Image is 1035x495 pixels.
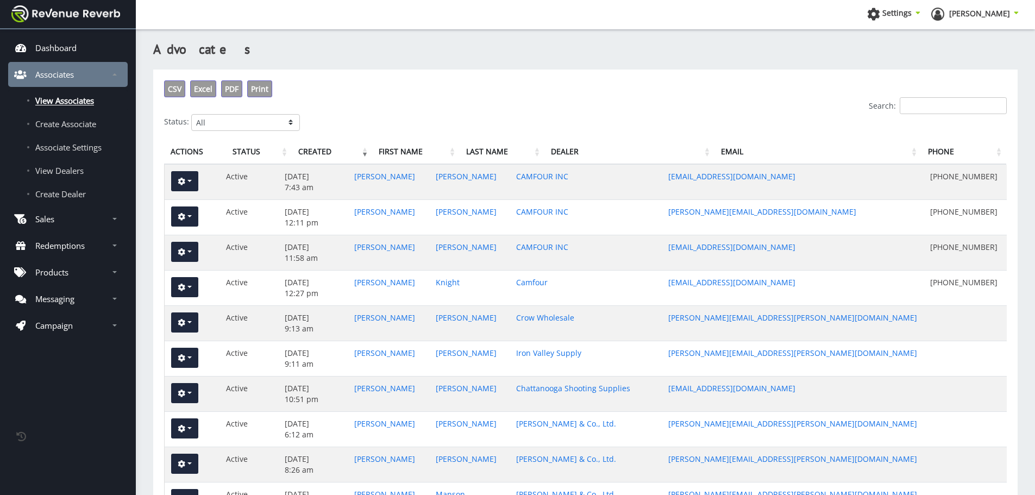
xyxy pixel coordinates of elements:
[278,270,348,305] td: [DATE] 12:27 pm
[278,165,348,199] td: [DATE] 7:43 am
[924,235,1007,270] td: [PHONE_NUMBER]
[354,171,415,181] a: [PERSON_NAME]
[168,84,181,94] span: CSV
[226,140,292,165] th: Status: activate to sort column ascending
[436,348,497,358] a: [PERSON_NAME]
[219,270,278,305] td: Active
[219,199,278,235] td: Active
[354,348,415,358] a: [PERSON_NAME]
[190,80,216,97] button: Excel
[8,62,128,87] a: Associates
[372,140,460,165] th: First&nbsp;Name: activate to sort column ascending
[882,8,912,18] span: Settings
[35,95,94,106] span: View Associates
[8,313,128,338] a: Campaign
[35,240,85,251] p: Redemptions
[924,270,1007,305] td: [PHONE_NUMBER]
[714,140,921,165] th: Email: activate to sort column ascending
[35,293,74,304] p: Messaging
[278,447,348,482] td: [DATE] 8:26 am
[219,165,278,199] td: Active
[354,418,415,429] a: [PERSON_NAME]
[8,90,128,111] a: View Associates
[516,418,616,429] a: [PERSON_NAME] & Co., Ltd.
[516,312,574,323] a: Crow Wholesale
[278,376,348,411] td: [DATE] 10:51 pm
[194,84,212,94] span: Excel
[35,189,86,199] span: Create Dealer
[8,160,128,181] a: View Dealers
[460,140,544,165] th: Last&nbsp;Name: activate to sort column ascending
[436,171,497,181] a: [PERSON_NAME]
[219,235,278,270] td: Active
[278,305,348,341] td: [DATE] 9:13 am
[251,84,268,94] span: Print
[292,140,373,165] th: Created: activate to sort column ascending
[8,286,128,311] a: Messaging
[153,40,1018,59] h3: Advocates
[35,267,68,278] p: Products
[35,165,84,176] span: View Dealers
[436,454,497,464] a: [PERSON_NAME]
[278,199,348,235] td: [DATE] 12:11 pm
[354,277,415,287] a: [PERSON_NAME]
[668,206,856,217] a: [PERSON_NAME][EMAIL_ADDRESS][DOMAIN_NAME]
[436,277,460,287] a: Knight
[8,233,128,258] a: Redemptions
[35,69,74,80] p: Associates
[949,8,1010,18] span: [PERSON_NAME]
[8,113,128,135] a: Create Associate
[516,277,548,287] a: Camfour
[436,418,497,429] a: [PERSON_NAME]
[921,140,1006,165] th: Phone: activate to sort column ascending
[436,206,497,217] a: [PERSON_NAME]
[668,242,795,252] a: [EMAIL_ADDRESS][DOMAIN_NAME]
[924,199,1007,235] td: [PHONE_NUMBER]
[278,235,348,270] td: [DATE] 11:58 am
[931,8,1019,24] a: [PERSON_NAME]
[354,383,415,393] a: [PERSON_NAME]
[354,312,415,323] a: [PERSON_NAME]
[931,8,944,21] img: ph-profile.png
[221,80,242,97] button: PDF
[354,206,415,217] a: [PERSON_NAME]
[278,341,348,376] td: [DATE] 9:11 am
[544,140,714,165] th: Dealer: activate to sort column ascending
[668,277,795,287] a: [EMAIL_ADDRESS][DOMAIN_NAME]
[668,383,795,393] a: [EMAIL_ADDRESS][DOMAIN_NAME]
[436,312,497,323] a: [PERSON_NAME]
[900,97,1007,114] input: Search:
[8,206,128,231] a: Sales
[219,411,278,447] td: Active
[35,214,54,224] p: Sales
[247,80,272,97] button: Print
[924,165,1007,199] td: [PHONE_NUMBER]
[164,116,189,127] label: Status:
[869,97,1007,114] label: Search:
[516,242,568,252] a: CAMFOUR INC
[219,447,278,482] td: Active
[668,171,795,181] a: [EMAIL_ADDRESS][DOMAIN_NAME]
[668,312,917,323] a: [PERSON_NAME][EMAIL_ADDRESS][PERSON_NAME][DOMAIN_NAME]
[668,348,917,358] a: [PERSON_NAME][EMAIL_ADDRESS][PERSON_NAME][DOMAIN_NAME]
[219,341,278,376] td: Active
[164,140,226,165] th: Actions
[8,35,128,60] a: Dashboard
[35,320,73,331] p: Campaign
[516,206,568,217] a: CAMFOUR INC
[164,80,185,97] button: CSV
[278,411,348,447] td: [DATE] 6:12 am
[225,84,239,94] span: PDF
[354,242,415,252] a: [PERSON_NAME]
[8,136,128,158] a: Associate Settings
[867,8,920,24] a: Settings
[516,348,581,358] a: Iron Valley Supply
[35,118,96,129] span: Create Associate
[668,454,917,464] a: [PERSON_NAME][EMAIL_ADDRESS][PERSON_NAME][DOMAIN_NAME]
[436,242,497,252] a: [PERSON_NAME]
[11,5,120,22] img: navbar brand
[219,305,278,341] td: Active
[668,418,917,429] a: [PERSON_NAME][EMAIL_ADDRESS][PERSON_NAME][DOMAIN_NAME]
[219,376,278,411] td: Active
[516,383,630,393] a: Chattanooga Shooting Supplies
